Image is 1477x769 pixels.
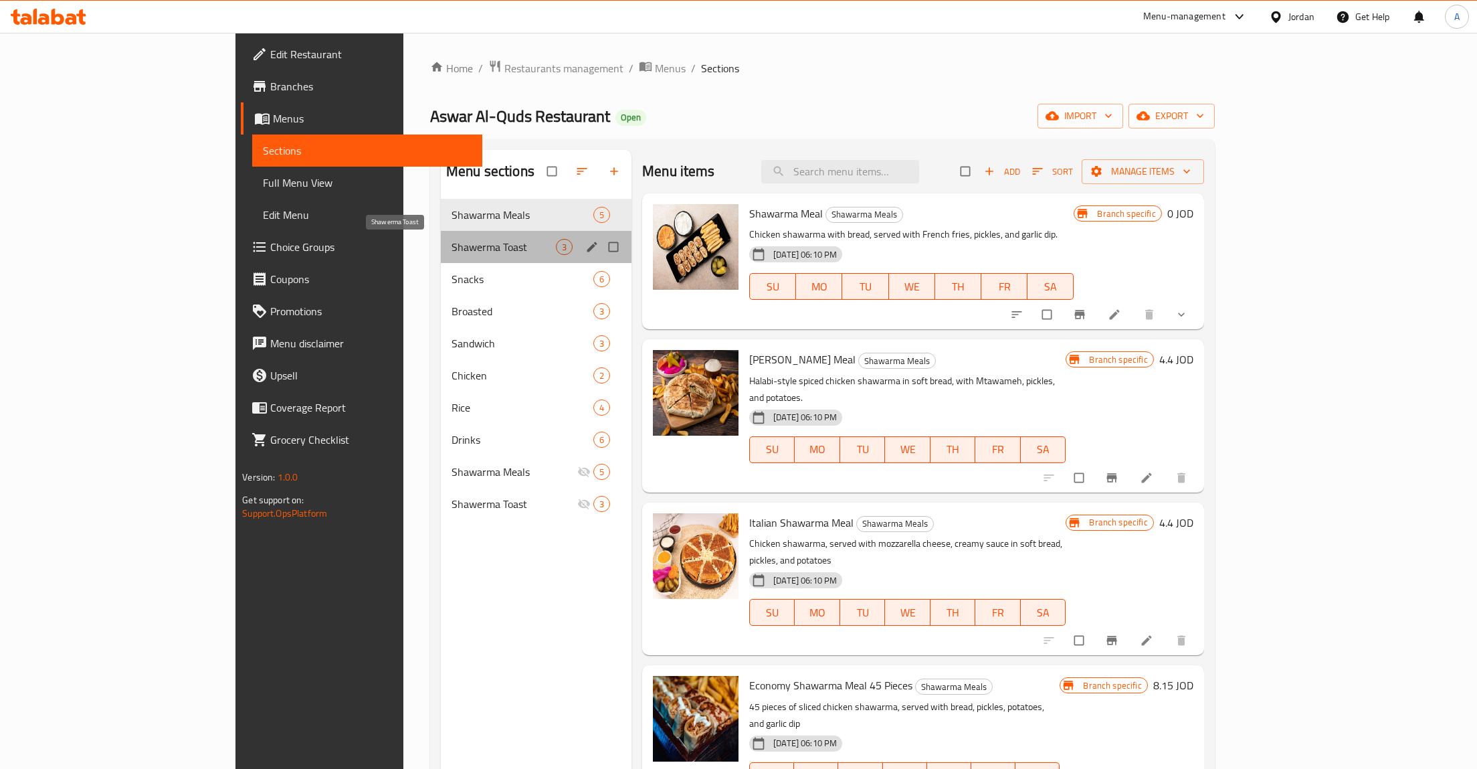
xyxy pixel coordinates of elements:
[594,369,609,382] span: 2
[930,436,976,463] button: TH
[241,327,482,359] a: Menu disclaimer
[452,271,593,287] div: Snacks
[981,161,1023,182] button: Add
[1167,300,1199,329] button: show more
[749,513,854,533] span: Italian Shawarma Meal
[981,603,1015,622] span: FR
[241,38,482,70] a: Edit Restaurant
[1167,204,1193,223] h6: 0 JOD
[441,295,631,327] div: Broasted3
[1038,104,1123,129] button: import
[593,207,610,223] div: items
[452,496,577,512] span: Shawerma Toast
[749,699,1060,732] p: 45 pieces of sliced chicken shawarma, served with bread, pickles, potatoes, and garlic dip
[577,465,591,479] svg: Inactive section
[701,60,739,76] span: Sections
[749,273,796,300] button: SU
[594,305,609,318] span: 3
[452,464,577,480] span: Shawarma Meals
[241,295,482,327] a: Promotions
[452,335,593,351] span: Sandwich
[1139,108,1204,124] span: export
[593,271,610,287] div: items
[653,513,738,599] img: Italian Shawarma Meal
[504,60,623,76] span: Restaurants management
[856,516,934,532] div: Shawarma Meals
[594,273,609,286] span: 6
[593,464,610,480] div: items
[801,277,837,296] span: MO
[826,207,902,222] span: Shawarma Meals
[1153,676,1193,695] h6: 8.15 JOD
[452,207,593,223] div: Shawarma Meals
[749,535,1066,569] p: Chicken shawarma, served with mozzarella cheese, creamy sauce in soft bread, pickles, and potatoes
[639,60,686,77] a: Menus
[1135,300,1167,329] button: delete
[930,599,976,626] button: TH
[981,440,1015,459] span: FR
[270,239,472,255] span: Choice Groups
[653,204,738,290] img: Shawarma Meal
[1140,471,1156,485] a: Edit menu item
[840,436,886,463] button: TU
[885,436,930,463] button: WE
[857,516,933,531] span: Shawarma Meals
[749,226,1074,243] p: Chicken shawarma with bread, served with French fries, pickles, and garlic dip.
[263,175,472,191] span: Full Menu View
[1084,353,1153,366] span: Branch specific
[441,456,631,488] div: Shawarma Meals5
[975,599,1021,626] button: FR
[557,241,572,254] span: 3
[452,400,593,416] span: Rice
[452,303,593,319] span: Broasted
[593,367,610,383] div: items
[1092,207,1161,220] span: Branch specific
[241,392,482,424] a: Coverage Report
[441,231,631,263] div: Shawerma Toast3edit
[270,78,472,94] span: Branches
[441,193,631,525] nav: Menu sections
[1143,9,1225,25] div: Menu-management
[241,424,482,456] a: Grocery Checklist
[241,70,482,102] a: Branches
[795,436,840,463] button: MO
[1021,436,1066,463] button: SA
[981,161,1023,182] span: Add item
[848,277,883,296] span: TU
[242,468,275,486] span: Version:
[441,199,631,231] div: Shawarma Meals5
[273,110,472,126] span: Menus
[629,60,633,76] li: /
[430,101,610,131] span: Aswar Al-Quds Restaurant
[889,273,935,300] button: WE
[800,603,835,622] span: MO
[1065,300,1097,329] button: Branch-specific-item
[1159,350,1193,369] h6: 4.4 JOD
[1021,599,1066,626] button: SA
[653,350,738,436] img: Halabi Shawarma Meal
[615,110,646,126] div: Open
[796,273,842,300] button: MO
[859,353,935,369] span: Shawarma Meals
[936,440,971,459] span: TH
[441,424,631,456] div: Drinks6
[1097,626,1129,655] button: Branch-specific-item
[441,488,631,520] div: Shawerma Toast3
[1092,163,1193,180] span: Manage items
[981,273,1027,300] button: FR
[858,353,936,369] div: Shawarma Meals
[890,440,925,459] span: WE
[270,46,472,62] span: Edit Restaurant
[270,432,472,448] span: Grocery Checklist
[1034,302,1062,327] span: Select to update
[846,440,880,459] span: TU
[252,135,482,167] a: Sections
[263,207,472,223] span: Edit Menu
[263,143,472,159] span: Sections
[1023,161,1082,182] span: Sort items
[452,239,556,255] span: Shawerma Toast
[241,231,482,263] a: Choice Groups
[846,603,880,622] span: TU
